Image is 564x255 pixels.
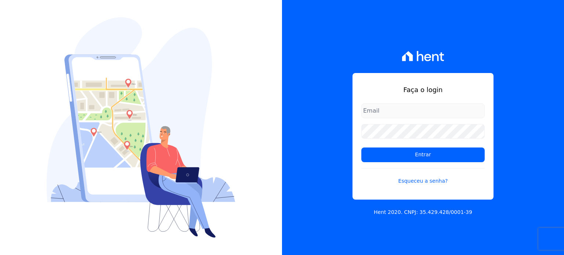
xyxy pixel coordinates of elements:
[361,103,485,118] input: Email
[361,168,485,185] a: Esqueceu a senha?
[47,17,235,238] img: Login
[361,147,485,162] input: Entrar
[361,85,485,95] h1: Faça o login
[374,208,472,216] p: Hent 2020. CNPJ: 35.429.428/0001-39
